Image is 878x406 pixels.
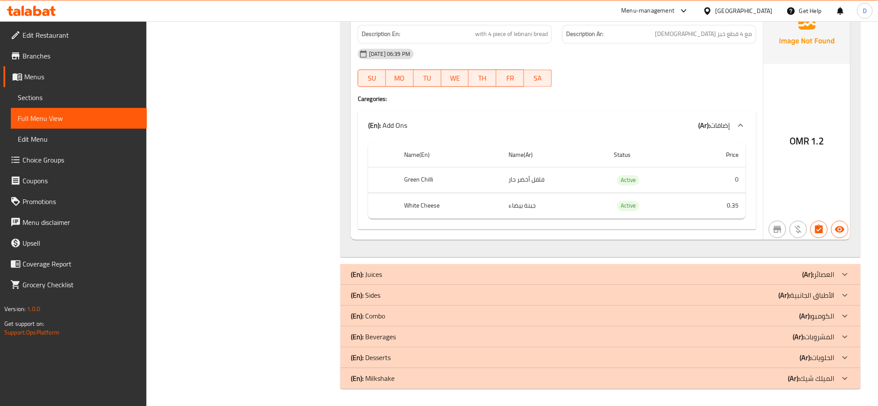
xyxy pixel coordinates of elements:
[788,372,800,385] b: (Ar):
[502,143,607,167] th: Name(Ar)
[23,279,140,290] span: Grocery Checklist
[831,221,849,238] button: Available
[362,29,400,39] strong: Description En:
[779,289,791,302] b: (Ar):
[340,305,861,326] div: (En): Combo(Ar):الكومبو
[340,285,861,305] div: (En): Sides(Ar):الأطباق الجانبية
[617,201,639,211] span: Active
[340,326,861,347] div: (En): Beverages(Ar):المشروبات
[502,193,607,218] td: جبنة بيضاء
[469,69,496,87] button: TH
[417,72,438,84] span: TU
[528,72,548,84] span: SA
[4,318,44,329] span: Get support on:
[24,71,140,82] span: Menus
[23,175,140,186] span: Coupons
[800,309,811,322] b: (Ar):
[690,193,746,218] td: 0.35
[340,368,861,389] div: (En): Milkshake(Ar):الميلك شيك
[622,6,675,16] div: Menu-management
[3,191,147,212] a: Promotions
[790,221,807,238] button: Purchased item
[699,119,710,132] b: (Ar):
[445,72,466,84] span: WE
[358,94,756,103] h4: Caregories:
[18,92,140,103] span: Sections
[779,290,835,300] p: الأطباق الجانبية
[362,72,382,84] span: SU
[351,311,385,321] p: Combo
[414,69,441,87] button: TU
[3,170,147,191] a: Coupons
[3,25,147,45] a: Edit Restaurant
[800,311,835,321] p: الكومبو
[716,6,773,16] div: [GEOGRAPHIC_DATA]
[655,29,752,39] span: مع 4 قطع خبز لبناني
[23,155,140,165] span: Choice Groups
[800,351,812,364] b: (Ar):
[23,238,140,248] span: Upsell
[4,303,26,315] span: Version:
[358,69,386,87] button: SU
[23,217,140,227] span: Menu disclaimer
[496,69,524,87] button: FR
[810,221,828,238] button: Has choices
[351,373,395,383] p: Milkshake
[398,193,502,218] th: White Cheese
[23,51,140,61] span: Branches
[4,327,59,338] a: Support.OpsPlatform
[566,29,603,39] strong: Description Ar:
[368,119,381,132] b: (En):
[23,259,140,269] span: Coverage Report
[3,212,147,233] a: Menu disclaimer
[23,30,140,40] span: Edit Restaurant
[800,352,835,363] p: الحلويات
[3,274,147,295] a: Grocery Checklist
[18,134,140,144] span: Edit Menu
[710,119,730,132] span: إضافات
[368,120,407,130] p: Add Ons
[793,330,805,343] b: (Ar):
[366,50,414,58] span: [DATE] 06:39 PM
[351,351,363,364] b: (En):
[351,331,396,342] p: Beverages
[358,111,756,139] div: (En): Add Ons(Ar):إضافات
[472,72,493,84] span: TH
[3,66,147,87] a: Menus
[351,290,380,300] p: Sides
[351,309,363,322] b: (En):
[389,72,410,84] span: MO
[351,372,363,385] b: (En):
[3,45,147,66] a: Branches
[690,143,746,167] th: Price
[811,133,824,149] span: 1.2
[398,167,502,193] th: Green Chilli
[690,167,746,193] td: 0
[18,113,140,123] span: Full Menu View
[769,221,786,238] button: Not branch specific item
[441,69,469,87] button: WE
[340,347,861,368] div: (En): Desserts(Ar):الحلويات
[524,69,552,87] button: SA
[351,330,363,343] b: (En):
[607,143,690,167] th: Status
[502,167,607,193] td: فلفل أخضر حار
[11,87,147,108] a: Sections
[790,133,810,149] span: OMR
[27,303,40,315] span: 1.0.0
[475,29,548,39] span: with 4 piece of lebnani bread
[351,289,363,302] b: (En):
[500,72,521,84] span: FR
[386,69,414,87] button: MO
[23,196,140,207] span: Promotions
[351,352,391,363] p: Desserts
[3,149,147,170] a: Choice Groups
[351,269,382,279] p: Juices
[863,6,867,16] span: D
[617,175,639,185] span: Active
[803,269,835,279] p: العصائر
[3,233,147,253] a: Upsell
[368,143,746,219] table: choices table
